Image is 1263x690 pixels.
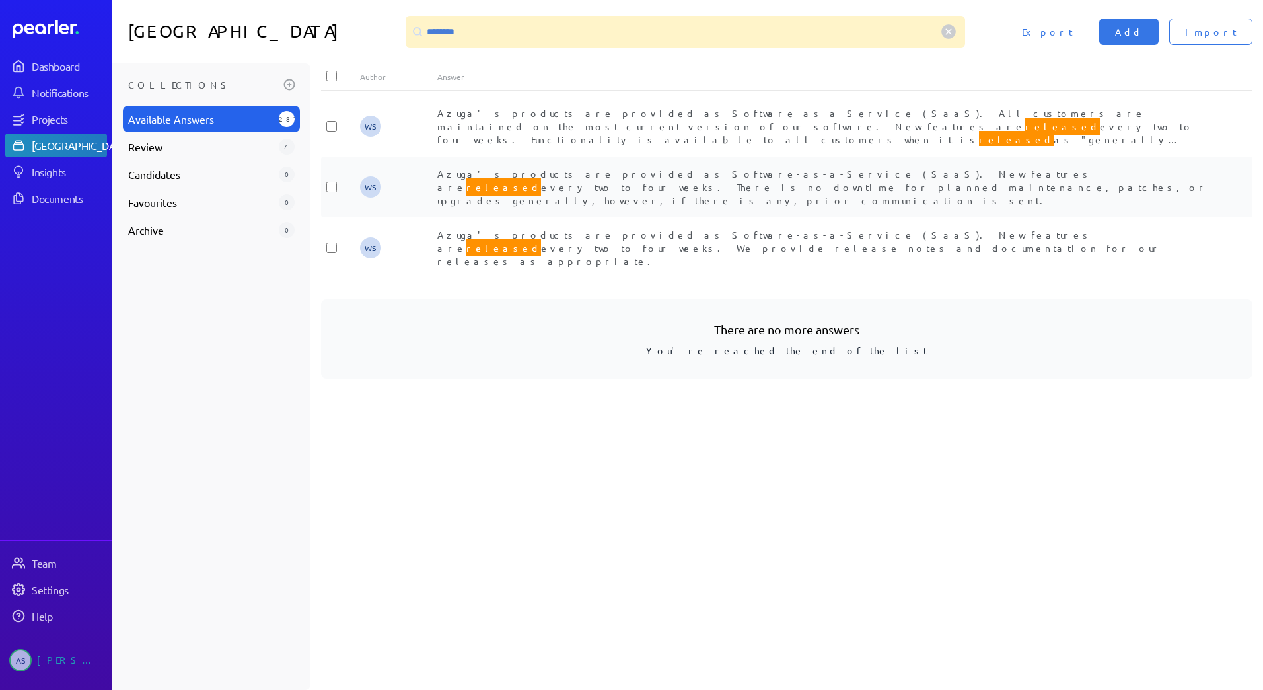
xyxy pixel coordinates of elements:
div: Author [360,71,437,82]
div: Insights [32,165,106,178]
div: Settings [32,583,106,596]
h3: Collections [128,74,279,95]
span: Archive [128,222,273,238]
div: 0 [279,222,295,238]
div: 0 [279,194,295,210]
a: Dashboard [13,20,107,38]
a: Notifications [5,81,107,104]
div: [PERSON_NAME] [37,649,103,671]
span: Import [1185,25,1237,38]
h1: [GEOGRAPHIC_DATA] [128,16,400,48]
span: Available Answers [128,111,273,127]
span: Export [1022,25,1073,38]
div: [GEOGRAPHIC_DATA] [32,139,130,152]
span: Azuga's products are provided as Software-as-a-Service (SaaS). New features are every two to four... [437,229,1162,267]
a: Settings [5,578,107,601]
a: [GEOGRAPHIC_DATA] [5,134,107,157]
p: You're reached the end of the list [342,338,1231,358]
div: 0 [279,167,295,182]
a: Projects [5,107,107,131]
span: Wesley Simpson [360,176,381,198]
span: Favourites [128,194,273,210]
span: Add [1115,25,1143,38]
span: Candidates [128,167,273,182]
div: Dashboard [32,59,106,73]
div: Documents [32,192,106,205]
div: Answer [437,71,1213,82]
h3: There are no more answers [342,321,1231,338]
a: Documents [5,186,107,210]
a: Team [5,551,107,575]
span: Wesley Simpson [360,237,381,258]
div: Help [32,609,106,623]
span: Azuga's products are provided as Software-as-a-Service (SaaS). All customers are maintained on th... [437,107,1194,159]
button: Export [1006,19,1089,45]
a: Help [5,604,107,628]
span: Azuga's products are provided as Software-as-a-Service (SaaS). New features are every two to four... [437,168,1208,206]
a: Dashboard [5,54,107,78]
span: Review [128,139,273,155]
span: Audrie Stefanini [9,649,32,671]
span: released [979,131,1054,148]
div: Projects [32,112,106,126]
div: Team [32,556,106,570]
button: Add [1099,19,1159,45]
div: Notifications [32,86,106,99]
span: released [466,178,541,196]
button: Import [1169,19,1252,45]
a: Insights [5,160,107,184]
a: AS[PERSON_NAME] [5,644,107,677]
span: released [466,239,541,256]
span: Wesley Simpson [360,116,381,137]
span: released [1025,118,1100,135]
div: 7 [279,139,295,155]
div: 287 [279,111,295,127]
